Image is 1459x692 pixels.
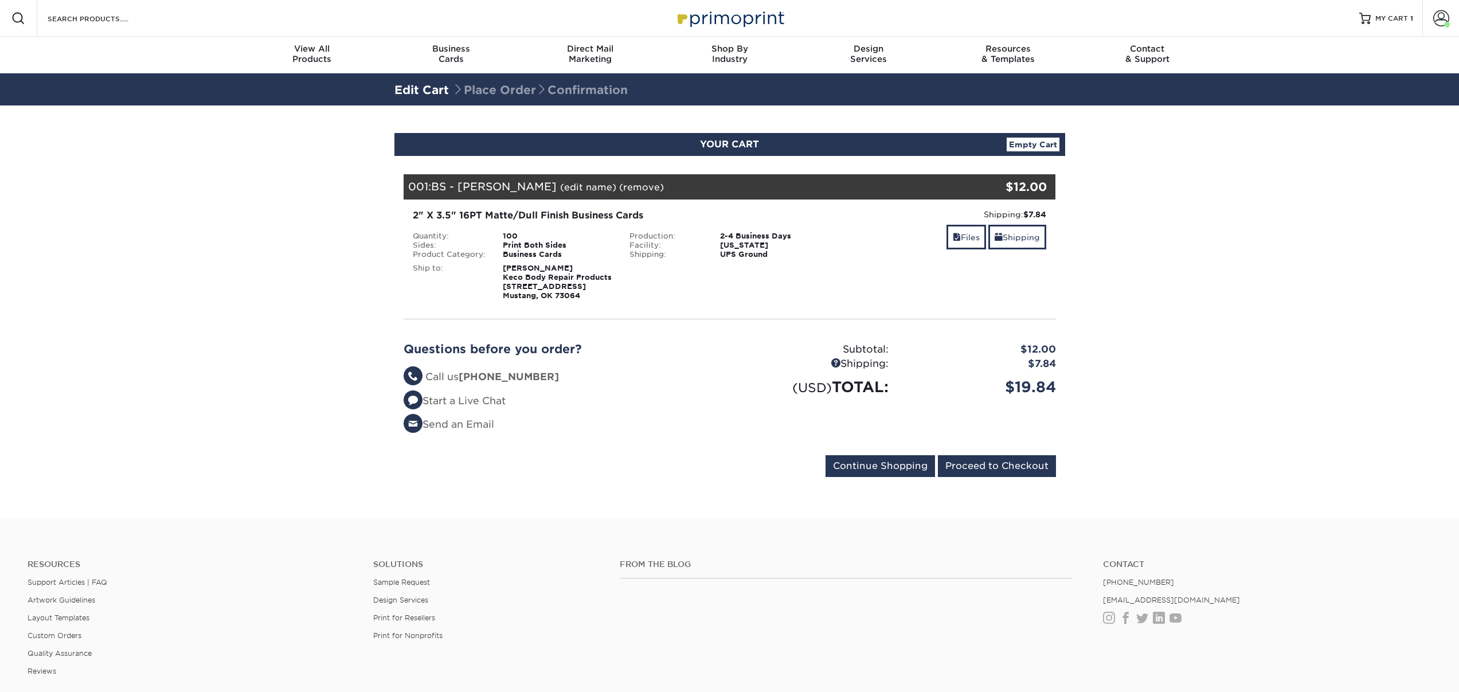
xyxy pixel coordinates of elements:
div: 001: [404,174,947,200]
h4: Resources [28,560,356,569]
div: $7.84 [897,357,1065,372]
a: Design Services [373,596,428,604]
h4: Solutions [373,560,603,569]
a: DesignServices [799,37,938,73]
strong: $7.84 [1023,210,1046,219]
div: Production: [621,232,711,241]
span: MY CART [1375,14,1408,24]
div: Cards [381,44,521,64]
div: $19.84 [897,376,1065,398]
a: Send an Email [404,419,494,430]
a: Direct MailMarketing [521,37,660,73]
span: Business [381,44,521,54]
a: Layout Templates [28,613,89,622]
div: Quantity: [404,232,495,241]
img: Primoprint [672,6,787,30]
span: Shop By [660,44,799,54]
a: Start a Live Chat [404,395,506,406]
div: & Support [1078,44,1217,64]
div: Facility: [621,241,711,250]
a: Edit Cart [394,83,449,97]
span: Contact [1078,44,1217,54]
div: Print Both Sides [494,241,621,250]
a: Shop ByIndustry [660,37,799,73]
div: 100 [494,232,621,241]
div: Shipping: [847,209,1047,220]
span: files [953,233,961,242]
span: Design [799,44,938,54]
a: Files [946,225,986,249]
span: Direct Mail [521,44,660,54]
a: BusinessCards [381,37,521,73]
a: (edit name) [560,182,616,193]
a: Empty Cart [1007,138,1059,151]
span: shipping [995,233,1003,242]
div: $12.00 [897,342,1065,357]
div: Subtotal: [730,342,897,357]
input: Proceed to Checkout [938,455,1056,477]
a: Contact& Support [1078,37,1217,73]
span: YOUR CART [700,139,759,150]
div: Products [242,44,382,64]
strong: [PERSON_NAME] Keco Body Repair Products [STREET_ADDRESS] Mustang, OK 73064 [503,264,612,300]
li: Call us [404,370,721,385]
input: Continue Shopping [826,455,935,477]
div: [US_STATE] [711,241,838,250]
a: Print for Nonprofits [373,631,443,640]
div: UPS Ground [711,250,838,259]
div: 2-4 Business Days [711,232,838,241]
div: Business Cards [494,250,621,259]
h2: Questions before you order? [404,342,721,356]
div: TOTAL: [730,376,897,398]
a: Sample Request [373,578,430,587]
a: Shipping [988,225,1046,249]
span: Resources [938,44,1078,54]
div: Shipping: [730,357,897,372]
input: SEARCH PRODUCTS..... [46,11,158,25]
a: Resources& Templates [938,37,1078,73]
div: Shipping: [621,250,711,259]
a: Custom Orders [28,631,81,640]
a: Quality Assurance [28,649,92,658]
div: $12.00 [947,178,1047,196]
a: [EMAIL_ADDRESS][DOMAIN_NAME] [1103,596,1240,604]
a: Artwork Guidelines [28,596,95,604]
a: Support Articles | FAQ [28,578,107,587]
div: Industry [660,44,799,64]
a: Contact [1103,560,1431,569]
a: Print for Resellers [373,613,435,622]
div: Services [799,44,938,64]
div: Sides: [404,241,495,250]
h4: From the Blog [620,560,1073,569]
span: BS - [PERSON_NAME] [431,180,557,193]
small: (USD) [792,380,832,395]
div: & Templates [938,44,1078,64]
div: Product Category: [404,250,495,259]
span: 1 [1410,14,1413,22]
span: Place Order Confirmation [452,83,628,97]
div: Marketing [521,44,660,64]
a: View AllProducts [242,37,382,73]
a: (remove) [619,182,664,193]
a: Reviews [28,667,56,675]
strong: [PHONE_NUMBER] [459,371,559,382]
a: [PHONE_NUMBER] [1103,578,1174,587]
div: 2" X 3.5" 16PT Matte/Dull Finish Business Cards [413,209,830,222]
div: Ship to: [404,264,495,300]
span: View All [242,44,382,54]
